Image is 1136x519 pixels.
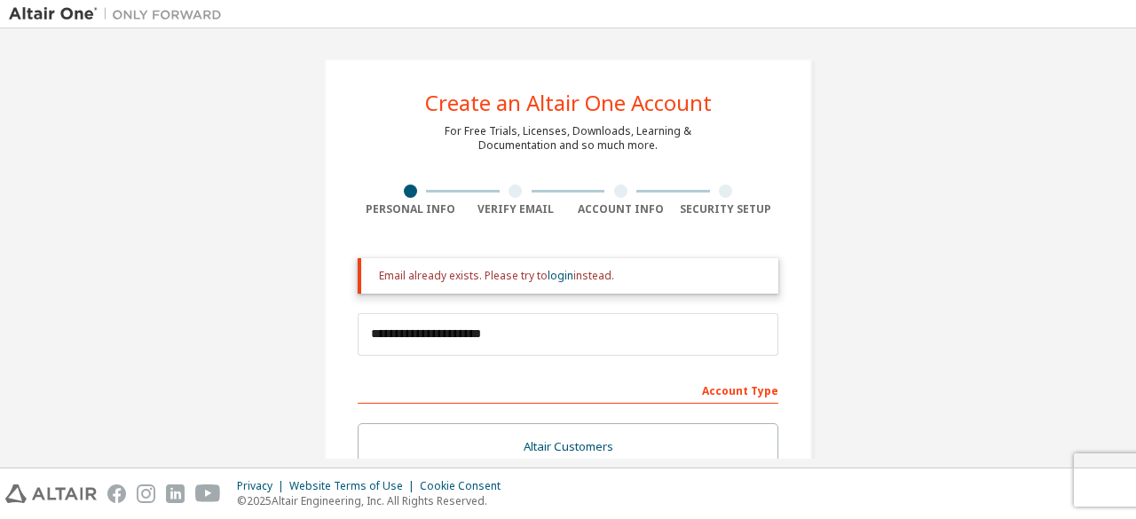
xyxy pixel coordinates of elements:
div: Verify Email [463,202,569,216]
div: Account Info [568,202,674,216]
div: Personal Info [358,202,463,216]
div: Website Terms of Use [289,479,420,493]
div: For Free Trials, Licenses, Downloads, Learning & Documentation and so much more. [445,124,691,153]
div: Account Type [358,375,778,404]
div: Create an Altair One Account [425,92,712,114]
a: login [548,268,573,283]
div: Security Setup [674,202,779,216]
img: linkedin.svg [166,484,185,503]
div: Privacy [237,479,289,493]
img: Altair One [9,5,231,23]
img: youtube.svg [195,484,221,503]
p: © 2025 Altair Engineering, Inc. All Rights Reserved. [237,493,511,508]
div: Email already exists. Please try to instead. [379,269,764,283]
img: altair_logo.svg [5,484,97,503]
div: Altair Customers [369,435,767,460]
div: Cookie Consent [420,479,511,493]
img: instagram.svg [137,484,155,503]
img: facebook.svg [107,484,126,503]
